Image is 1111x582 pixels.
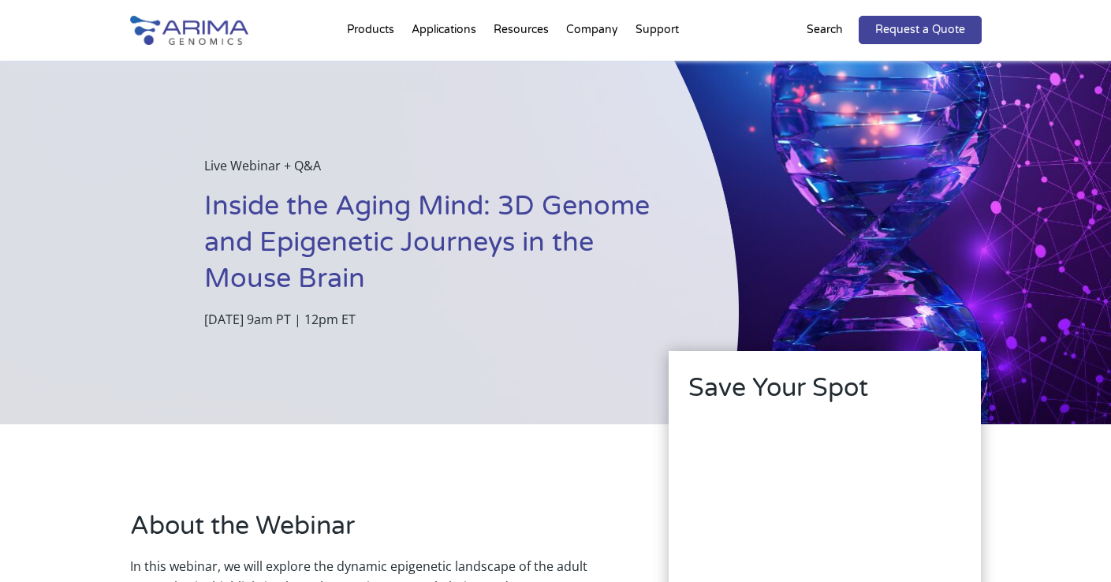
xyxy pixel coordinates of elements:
[859,16,982,44] a: Request a Quote
[130,16,248,45] img: Arima-Genomics-logo
[807,20,843,40] p: Search
[204,188,660,309] h1: Inside the Aging Mind: 3D Genome and Epigenetic Journeys in the Mouse Brain
[204,155,660,188] p: Live Webinar + Q&A
[688,371,961,418] h2: Save Your Spot
[204,309,660,330] p: [DATE] 9am PT | 12pm ET
[130,509,622,556] h2: About the Webinar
